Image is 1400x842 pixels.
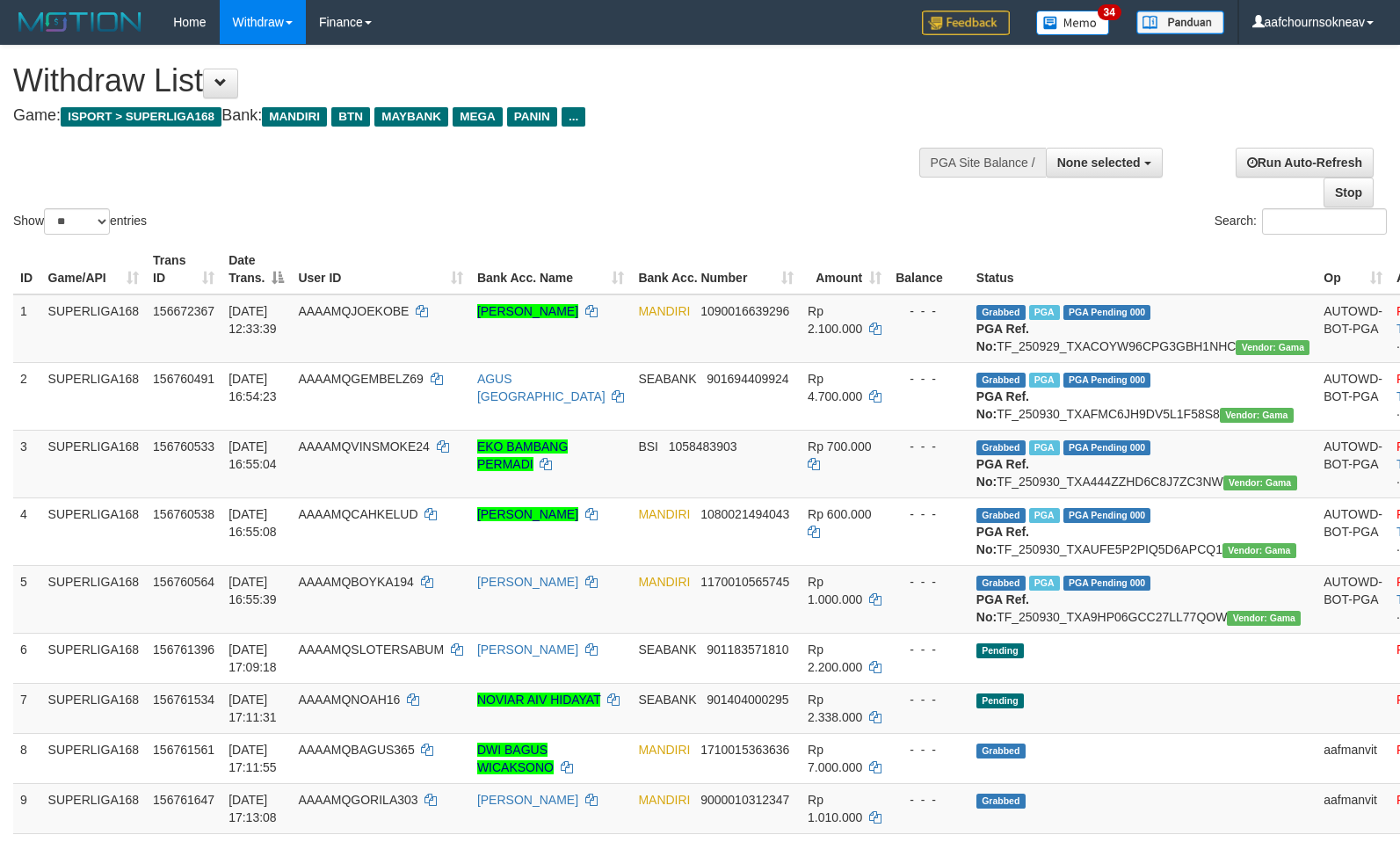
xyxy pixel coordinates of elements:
td: SUPERLIGA168 [41,497,147,565]
th: Status [969,244,1317,294]
th: Game/API: activate to sort column ascending [41,244,147,294]
div: - - - [896,573,962,591]
td: 5 [13,565,41,633]
span: SEABANK [638,642,696,657]
button: None selected [1046,148,1163,178]
span: Pending [976,643,1024,658]
span: MANDIRI [638,743,690,757]
td: SUPERLIGA168 [41,683,147,733]
th: Balance [889,244,969,294]
span: [DATE] 17:11:55 [228,743,277,774]
div: - - - [896,741,962,759]
td: TF_250930_TXA444ZZHD6C8J7ZC3NW [969,430,1317,497]
span: Marked by aafsengchandara [1029,440,1060,455]
span: [DATE] 17:11:31 [228,693,277,724]
span: 156761647 [153,793,214,807]
img: MOTION_logo.png [13,9,147,35]
span: MANDIRI [638,793,690,807]
h4: Game: Bank: [13,107,916,125]
a: Stop [1324,178,1374,207]
span: AAAAMQJOEKOBE [298,304,409,318]
span: Marked by aafheankoy [1029,373,1060,388]
span: AAAAMQVINSMOKE24 [298,439,429,454]
span: Vendor URL: https://trx31.1velocity.biz [1227,611,1301,626]
span: PGA Pending [1063,440,1151,455]
label: Search: [1215,208,1387,235]
td: 7 [13,683,41,733]
td: 3 [13,430,41,497]
span: 156761396 [153,642,214,657]
span: PANIN [507,107,557,127]
span: Grabbed [976,744,1026,759]
a: AGUS [GEOGRAPHIC_DATA] [477,372,606,403]
span: Copy 1058483903 to clipboard [669,439,737,454]
a: Run Auto-Refresh [1236,148,1374,178]
span: SEABANK [638,693,696,707]
span: Copy 1710015363636 to clipboard [700,743,789,757]
span: PGA Pending [1063,373,1151,388]
span: AAAAMQBOYKA194 [298,575,414,589]
a: [PERSON_NAME] [477,575,578,589]
span: AAAAMQBAGUS365 [298,743,414,757]
a: [PERSON_NAME] [477,793,578,807]
img: Button%20Memo.svg [1036,11,1110,35]
td: SUPERLIGA168 [41,362,147,430]
span: 156760564 [153,575,214,589]
span: [DATE] 16:55:08 [228,507,277,539]
b: PGA Ref. No: [976,322,1029,353]
span: Pending [976,693,1024,708]
td: SUPERLIGA168 [41,733,147,783]
span: MANDIRI [638,304,690,318]
span: 156760491 [153,372,214,386]
span: PGA Pending [1063,305,1151,320]
span: Vendor URL: https://trx31.1velocity.biz [1223,475,1297,490]
span: 34 [1098,4,1121,20]
span: Copy 1170010565745 to clipboard [700,575,789,589]
span: Grabbed [976,508,1026,523]
span: Rp 1.010.000 [808,793,862,824]
a: NOVIAR AIV HIDAYAT [477,693,601,707]
span: Copy 1080021494043 to clipboard [700,507,789,521]
th: Date Trans.: activate to sort column descending [221,244,291,294]
div: - - - [896,791,962,809]
span: [DATE] 17:13:08 [228,793,277,824]
span: MAYBANK [374,107,448,127]
span: SEABANK [638,372,696,386]
b: PGA Ref. No: [976,457,1029,489]
span: AAAAMQNOAH16 [298,693,400,707]
span: 156761561 [153,743,214,757]
div: - - - [896,438,962,455]
h1: Withdraw List [13,63,916,98]
span: [DATE] 16:55:39 [228,575,277,606]
td: 9 [13,783,41,833]
span: Grabbed [976,794,1026,809]
span: Grabbed [976,373,1026,388]
td: TF_250930_TXAUFE5P2PIQ5D6APCQ1 [969,497,1317,565]
span: Grabbed [976,305,1026,320]
td: AUTOWD-BOT-PGA [1317,362,1389,430]
span: Marked by aafsengchandara [1029,305,1060,320]
a: [PERSON_NAME] [477,304,578,318]
td: TF_250930_TXA9HP06GCC27LL77QOW [969,565,1317,633]
b: PGA Ref. No: [976,525,1029,556]
span: [DATE] 16:55:04 [228,439,277,471]
span: Rp 2.200.000 [808,642,862,674]
div: - - - [896,641,962,658]
div: - - - [896,505,962,523]
span: ... [562,107,585,127]
div: PGA Site Balance / [919,148,1046,178]
span: [DATE] 16:54:23 [228,372,277,403]
span: Rp 2.100.000 [808,304,862,336]
span: Grabbed [976,576,1026,591]
img: panduan.png [1136,11,1224,34]
td: 6 [13,633,41,683]
td: TF_250930_TXAFMC6JH9DV5L1F58S8 [969,362,1317,430]
span: PGA Pending [1063,508,1151,523]
th: User ID: activate to sort column ascending [291,244,469,294]
td: 2 [13,362,41,430]
input: Search: [1262,208,1387,235]
div: - - - [896,370,962,388]
td: aafmanvit [1317,783,1389,833]
span: Rp 600.000 [808,507,871,521]
td: AUTOWD-BOT-PGA [1317,430,1389,497]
